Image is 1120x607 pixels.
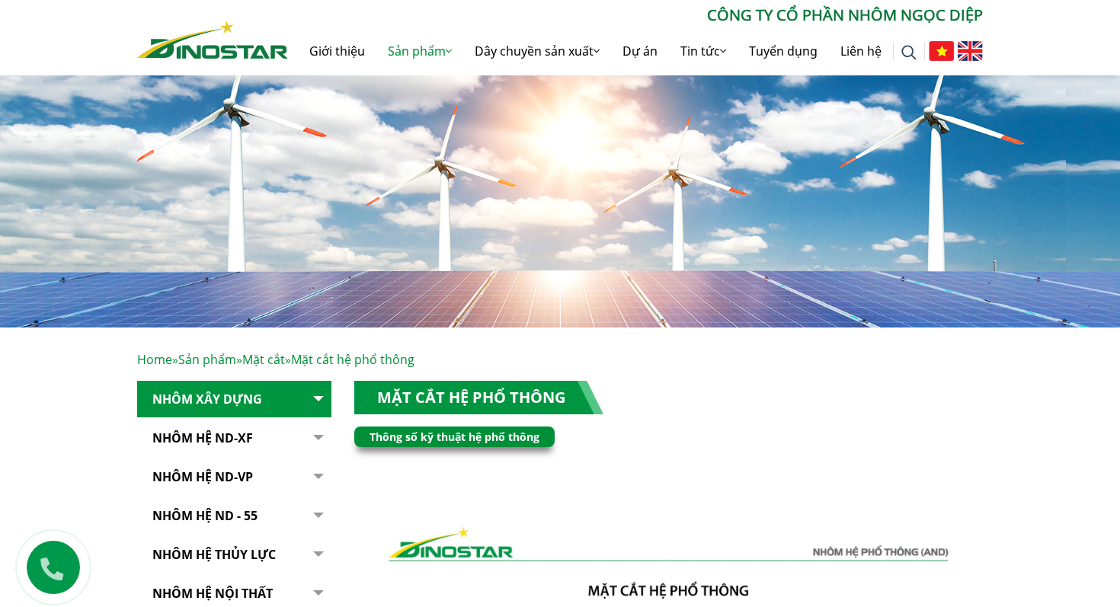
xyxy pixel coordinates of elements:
[738,27,829,75] a: Tuyển dụng
[137,351,414,368] span: » » »
[669,27,738,75] a: Tin tức
[298,27,376,75] a: Giới thiệu
[901,45,917,60] img: search
[242,351,285,368] a: Mặt cắt
[137,458,331,496] a: Nhôm Hệ ND-VP
[137,351,172,368] a: Home
[376,27,463,75] a: Sản phẩm
[137,536,331,573] a: Nhôm hệ thủy lực
[958,41,983,61] img: English
[288,4,983,27] p: CÔNG TY CỔ PHẦN NHÔM NGỌC DIỆP
[178,351,236,368] a: Sản phẩm
[370,430,539,444] a: Thông số kỹ thuật hệ phổ thông
[137,497,331,535] a: NHÔM HỆ ND - 55
[829,27,893,75] a: Liên hệ
[291,351,414,368] span: Mặt cắt hệ phổ thông
[611,27,669,75] a: Dự án
[377,387,565,407] a: Mặt cắt hệ phổ thông
[137,381,331,418] a: Nhôm Xây dựng
[137,420,331,457] a: Nhôm Hệ ND-XF
[463,27,611,75] a: Dây chuyền sản xuất
[929,41,954,61] img: Tiếng Việt
[137,21,288,59] img: Nhôm Dinostar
